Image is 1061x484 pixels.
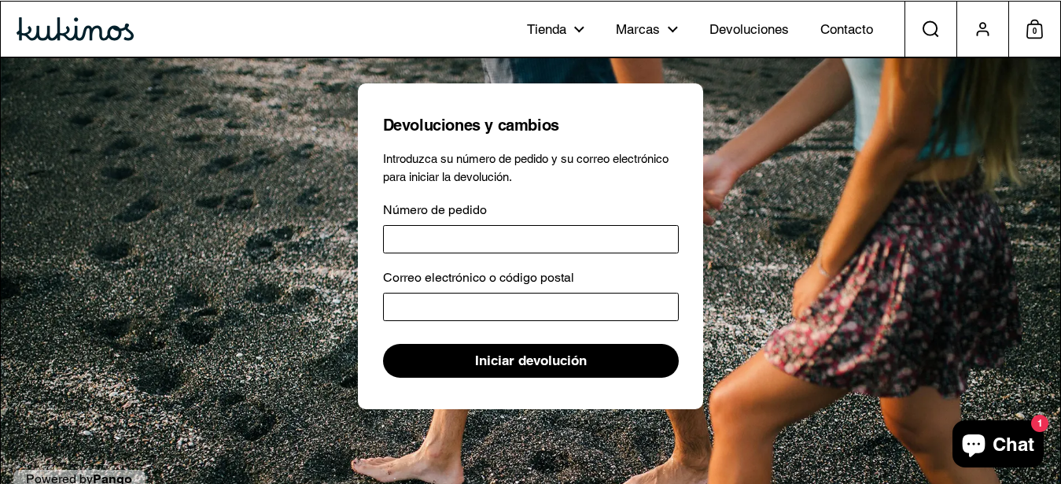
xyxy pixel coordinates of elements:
p: Introduzca su número de pedido y su correo electrónico para iniciar la devolución. [383,150,679,186]
inbox-online-store-chat: Chat de la tienda online Shopify [948,420,1048,471]
a: Tienda [511,7,600,51]
label: Número de pedido [383,201,487,220]
span: Marcas [616,21,660,39]
span: Iniciar devolución [475,345,587,377]
a: Devoluciones [694,7,805,51]
h1: Devoluciones y cambios [383,115,679,135]
span: Contacto [820,21,873,39]
span: Tienda [527,21,566,39]
span: 0 [1026,21,1043,42]
a: Marcas [600,7,694,51]
a: Contacto [805,7,889,51]
span: Devoluciones [709,21,789,39]
label: Correo electrónico o código postal [383,268,574,288]
button: Iniciar devolución [383,344,679,378]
